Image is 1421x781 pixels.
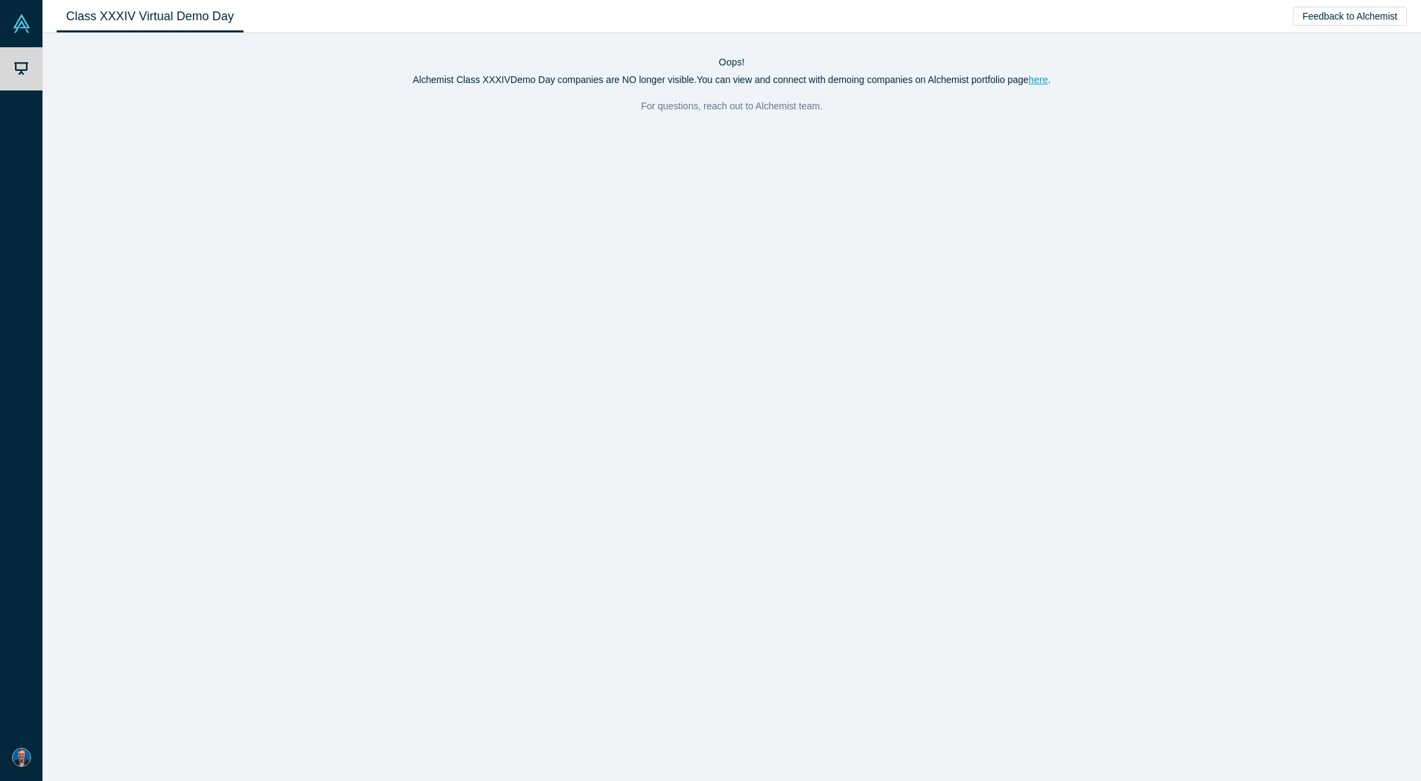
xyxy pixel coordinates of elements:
p: Alchemist Class XXXIV Demo Day companies are NO longer visible. You can view and connect with dem... [57,73,1407,87]
button: Feedback to Alchemist [1293,7,1407,26]
a: Class XXXIV Virtual Demo Day [57,1,243,32]
h4: Oops! [57,57,1407,68]
img: Alchemist Vault Logo [12,14,31,33]
a: here [1028,74,1048,85]
p: For questions, reach out to Alchemist team. [57,97,1407,115]
img: Chip LeBlanc's Account [12,748,31,767]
